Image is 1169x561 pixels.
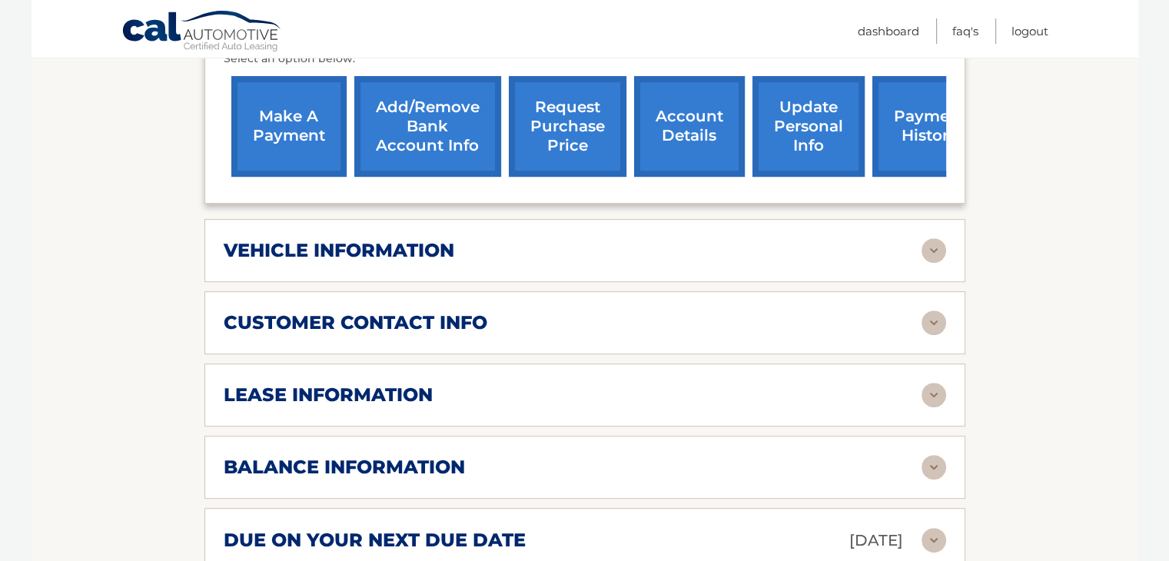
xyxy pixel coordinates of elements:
h2: customer contact info [224,311,487,334]
a: update personal info [752,76,865,177]
a: account details [634,76,745,177]
h2: due on your next due date [224,529,526,552]
a: request purchase price [509,76,626,177]
p: Select an option below: [224,50,946,68]
h2: vehicle information [224,239,454,262]
img: accordion-rest.svg [922,238,946,263]
a: Dashboard [858,18,919,44]
a: make a payment [231,76,347,177]
h2: lease information [224,383,433,407]
a: Cal Automotive [121,10,283,55]
img: accordion-rest.svg [922,455,946,480]
a: Logout [1011,18,1048,44]
a: FAQ's [952,18,978,44]
img: accordion-rest.svg [922,528,946,553]
h2: balance information [224,456,465,479]
a: Add/Remove bank account info [354,76,501,177]
p: [DATE] [849,527,903,554]
img: accordion-rest.svg [922,310,946,335]
a: payment history [872,76,988,177]
img: accordion-rest.svg [922,383,946,407]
